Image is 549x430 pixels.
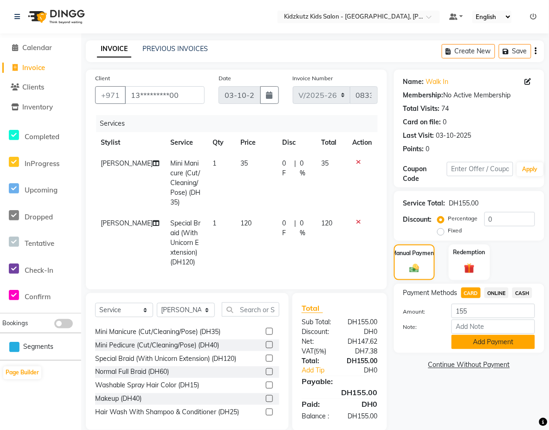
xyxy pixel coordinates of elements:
th: Action [347,132,378,153]
span: 1 [213,159,216,167]
button: +971 [95,86,126,104]
div: Discount: [295,327,340,337]
span: Confirm [25,292,51,301]
a: Clients [2,82,79,93]
div: Points: [403,144,424,154]
span: Payment Methods [403,288,458,298]
div: Total Visits: [403,104,440,114]
div: DH155.00 [449,199,479,208]
span: 120 [321,219,332,227]
div: No Active Membership [403,90,535,100]
span: Bookings [2,319,28,327]
span: 35 [240,159,248,167]
div: Card on file: [403,117,441,127]
div: Membership: [403,90,444,100]
div: Mini Manicure (Cut/Cleaning/Pose) (DH35) [95,327,220,337]
div: Coupon Code [403,164,447,184]
div: Name: [403,77,424,87]
span: InProgress [25,159,59,168]
div: DH155.00 [295,387,384,398]
span: Calendar [22,43,52,52]
div: Service Total: [403,199,446,208]
span: Invoice [22,63,45,72]
button: Create New [442,44,495,58]
div: Special Braid (With Unicorn Extension) (DH120) [95,354,236,364]
div: DH155.00 [340,317,385,327]
span: [PERSON_NAME] [101,159,153,167]
label: Amount: [396,308,445,316]
span: 0 F [282,218,291,238]
input: Enter Offer / Coupon Code [447,162,513,176]
span: 120 [240,219,252,227]
span: Tentative [25,239,54,248]
label: Manual Payment [392,249,437,257]
a: PREVIOUS INVOICES [142,45,208,53]
input: Amount [452,304,535,318]
a: INVOICE [97,41,131,58]
span: Inventory [22,103,53,111]
a: Inventory [2,102,79,113]
div: DH147.62 [340,337,385,347]
div: 0 [443,117,447,127]
span: 35 [321,159,329,167]
a: Calendar [2,43,79,53]
div: Total: [295,356,340,366]
th: Service [165,132,207,153]
span: 1 [213,219,216,227]
label: Fixed [448,226,462,235]
span: | [294,159,296,178]
img: _gift.svg [461,262,478,275]
img: logo [24,4,87,30]
a: Continue Without Payment [396,360,543,370]
th: Price [235,132,277,153]
span: 0 % [300,218,310,238]
div: ( ) [295,347,340,356]
label: Invoice Number [293,74,333,83]
input: Search by Name/Mobile/Email/Code [125,86,205,104]
div: Makeup (DH40) [95,394,142,404]
a: Add Tip [295,366,347,376]
label: Date [219,74,231,83]
div: Normal Full Braid (DH60) [95,367,169,377]
th: Total [316,132,347,153]
div: DH155.00 [340,412,385,422]
span: Completed [25,132,59,141]
th: Stylist [95,132,165,153]
th: Qty [207,132,235,153]
button: Page Builder [3,366,41,379]
th: Disc [277,132,316,153]
span: Check-In [25,266,53,275]
span: Total [302,303,323,313]
div: Balance : [295,412,340,422]
div: DH7.38 [340,347,385,356]
label: Note: [396,323,445,331]
span: Segments [23,342,53,352]
button: Save [499,44,531,58]
div: DH0 [340,327,385,337]
div: 03-10-2025 [436,131,471,141]
span: 0 F [282,159,291,178]
label: Percentage [448,214,478,223]
span: Special Braid (With Unicorn Extension) (DH120) [171,219,201,266]
span: 5% [316,347,324,355]
label: Client [95,74,110,83]
div: Last Visit: [403,131,434,141]
span: [PERSON_NAME] [101,219,153,227]
a: Invoice [2,63,79,73]
div: DH155.00 [340,356,385,366]
div: Sub Total: [295,317,340,327]
img: _cash.svg [407,263,422,274]
div: Payable: [295,376,384,387]
div: Paid: [295,399,340,410]
span: Mini Manicure (Cut/Cleaning/Pose) (DH35) [171,159,201,206]
input: Add Note [452,320,535,334]
label: Redemption [453,248,485,257]
div: Services [96,115,385,132]
button: Add Payment [452,335,535,349]
span: CASH [512,288,532,298]
span: VAT [302,347,314,355]
div: Hair Wash With Shampoo & Conditioner (DH25) [95,408,239,417]
div: Discount: [403,215,432,225]
button: Apply [517,162,543,176]
span: 0 % [300,159,310,178]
